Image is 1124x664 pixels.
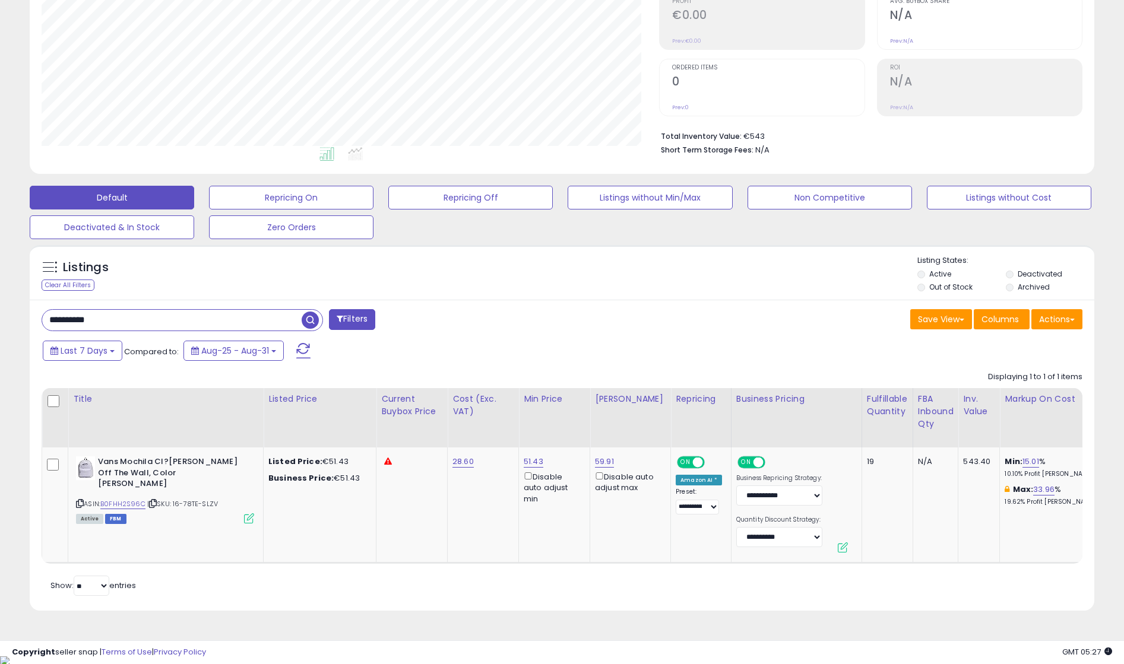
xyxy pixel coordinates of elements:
a: Terms of Use [102,646,152,657]
span: Show: entries [50,580,136,591]
span: FBM [105,514,126,524]
button: Aug-25 - Aug-31 [183,341,284,361]
button: Save View [910,309,972,329]
button: Filters [329,309,375,330]
div: seller snap | | [12,647,206,658]
a: 33.96 [1033,484,1055,495]
span: OFF [763,458,782,468]
button: Columns [974,309,1030,329]
button: Listings without Cost [927,186,1091,209]
button: Non Competitive [748,186,912,209]
label: Active [929,269,951,279]
div: FBA inbound Qty [918,393,954,430]
a: Privacy Policy [154,646,206,657]
div: % [1005,484,1103,506]
label: Quantity Discount Strategy: [736,516,822,524]
div: Repricing [676,393,726,405]
small: Prev: €0.00 [672,37,701,45]
a: 15.01 [1022,456,1039,468]
div: Markup on Cost [1005,393,1107,405]
div: €51.43 [268,473,367,484]
div: Cost (Exc. VAT) [452,393,514,418]
div: Title [73,393,258,405]
h2: N/A [890,75,1082,91]
button: Actions [1031,309,1082,329]
span: ON [739,458,753,468]
button: Listings without Min/Max [568,186,732,209]
div: 543.40 [963,456,990,467]
button: Repricing On [209,186,373,209]
p: 10.10% Profit [PERSON_NAME] [1005,470,1103,478]
div: €51.43 [268,456,367,467]
span: ROI [890,65,1082,71]
div: Fulfillable Quantity [867,393,908,418]
div: [PERSON_NAME] [595,393,666,405]
label: Archived [1018,282,1050,292]
div: 19 [867,456,904,467]
div: ASIN: [76,456,254,522]
span: Compared to: [124,346,179,357]
span: OFF [703,458,722,468]
button: Repricing Off [388,186,553,209]
b: Listed Price: [268,456,322,467]
div: Disable auto adjust max [595,470,661,493]
div: % [1005,456,1103,478]
button: Deactivated & In Stock [30,215,194,239]
span: Last 7 Days [61,345,107,357]
label: Out of Stock [929,282,973,292]
button: Zero Orders [209,215,373,239]
div: Inv. value [963,393,995,418]
p: Listing States: [917,255,1094,266]
span: 2025-09-9 05:27 GMT [1062,646,1112,657]
li: €543 [661,128,1074,142]
th: The percentage added to the cost of goods (COGS) that forms the calculator for Min & Max prices. [1000,388,1113,447]
img: 315yG1+DgwL._SL40_.jpg [76,456,95,480]
div: Disable auto adjust min [524,470,581,504]
small: Prev: N/A [890,104,913,111]
a: 28.60 [452,456,474,468]
div: Current Buybox Price [381,393,442,418]
a: B0FHH2S96C [100,499,145,509]
small: Prev: 0 [672,104,689,111]
span: Ordered Items [672,65,864,71]
b: Total Inventory Value: [661,131,742,141]
span: Columns [981,313,1019,325]
button: Last 7 Days [43,341,122,361]
div: Min Price [524,393,585,405]
span: ON [678,458,693,468]
b: Vans Mochila Cl?[PERSON_NAME] Off The Wall, Color [PERSON_NAME] [98,456,242,493]
p: 19.62% Profit [PERSON_NAME] [1005,498,1103,506]
h2: 0 [672,75,864,91]
div: Business Pricing [736,393,857,405]
label: Business Repricing Strategy: [736,474,822,482]
div: Listed Price [268,393,371,405]
div: Preset: [676,488,722,514]
h2: €0.00 [672,8,864,24]
b: Min: [1005,456,1022,467]
h2: N/A [890,8,1082,24]
small: Prev: N/A [890,37,913,45]
div: Amazon AI * [676,475,722,485]
strong: Copyright [12,646,55,657]
div: Clear All Filters [42,279,94,291]
b: Max: [1013,484,1034,495]
span: Aug-25 - Aug-31 [201,345,269,357]
h5: Listings [63,259,109,276]
button: Default [30,186,194,209]
a: 51.43 [524,456,543,468]
div: N/A [918,456,949,467]
span: All listings currently available for purchase on Amazon [76,514,103,524]
span: | SKU: 16-78TE-SLZV [147,499,218,509]
span: N/A [755,144,770,155]
b: Business Price: [268,472,334,484]
div: Displaying 1 to 1 of 1 items [988,371,1082,383]
label: Deactivated [1018,269,1062,279]
a: 59.91 [595,456,614,468]
b: Short Term Storage Fees: [661,145,753,155]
